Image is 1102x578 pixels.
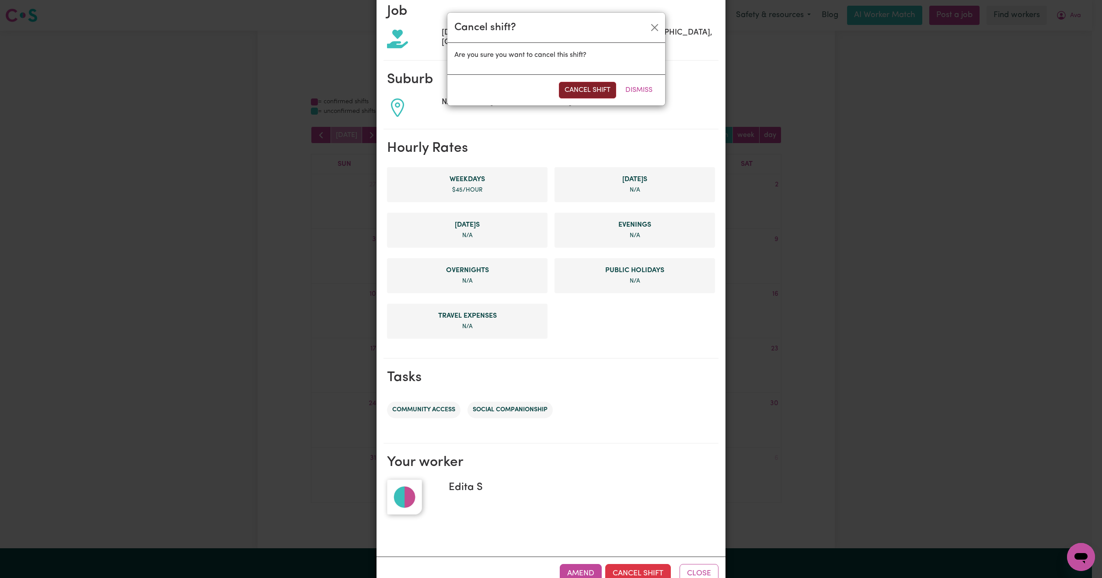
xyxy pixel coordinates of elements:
[1067,543,1095,571] iframe: Button to launch messaging window, conversation in progress
[454,50,658,60] p: Are you sure you want to cancel this shift?
[454,20,516,35] div: Cancel shift?
[648,21,662,35] button: Close
[620,82,658,98] button: Dismiss
[559,82,616,98] button: Cancel Shift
